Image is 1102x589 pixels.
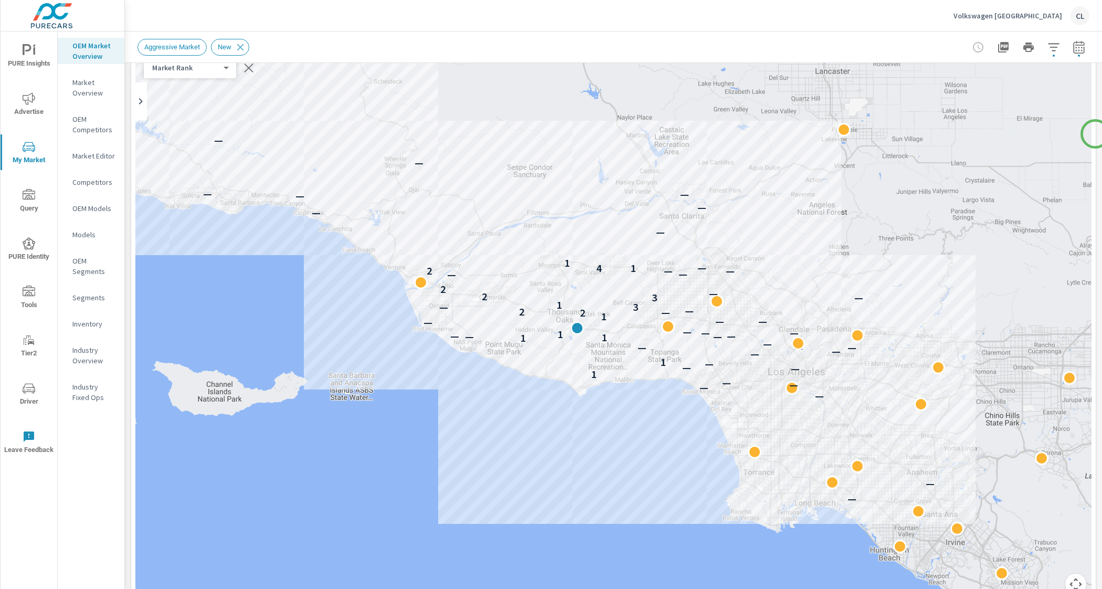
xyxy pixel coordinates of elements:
[638,341,647,354] p: —
[591,368,597,381] p: 1
[789,378,798,391] p: —
[727,330,736,342] p: —
[72,319,116,329] p: Inventory
[847,341,856,354] p: —
[953,11,1062,20] p: Volkswagen [GEOGRAPHIC_DATA]
[312,206,321,219] p: —
[4,141,54,166] span: My Market
[482,290,488,303] p: 2
[58,253,124,279] div: OEM Segments
[680,188,689,201] p: —
[415,156,423,169] p: —
[58,174,124,190] div: Competitors
[519,306,525,318] p: 2
[58,379,124,405] div: Industry Fixed Ops
[1071,6,1089,25] div: CL
[72,114,116,135] p: OEM Competitors
[520,332,526,344] p: 1
[700,381,708,394] p: —
[72,77,116,98] p: Market Overview
[1043,37,1064,58] button: Apply Filters
[58,227,124,243] div: Models
[58,290,124,306] div: Segments
[701,327,710,339] p: —
[705,357,714,370] p: —
[423,316,432,329] p: —
[144,63,228,73] div: Total Market Sales
[4,286,54,311] span: Tools
[58,316,124,332] div: Inventory
[211,39,249,56] div: New
[601,310,607,323] p: 1
[4,334,54,360] span: Tier2
[596,262,602,275] p: 4
[4,44,54,70] span: PURE Insights
[72,229,116,240] p: Models
[656,226,665,238] p: —
[4,189,54,215] span: Query
[58,75,124,101] div: Market Overview
[447,268,456,281] p: —
[58,148,124,164] div: Market Editor
[427,265,432,277] p: 2
[726,265,735,277] p: —
[722,376,731,389] p: —
[72,292,116,303] p: Segments
[682,361,691,374] p: —
[660,356,666,369] p: 1
[72,151,116,161] p: Market Editor
[152,63,219,72] p: Market Rank
[993,37,1014,58] button: "Export Report to PDF"
[758,315,767,328] p: —
[4,430,54,456] span: Leave Feedback
[58,201,124,216] div: OEM Models
[652,291,658,304] p: 3
[661,306,670,319] p: —
[556,299,562,311] p: 1
[58,38,124,64] div: OEM Market Overview
[854,291,863,304] p: —
[439,301,448,313] p: —
[685,304,694,317] p: —
[138,43,206,51] span: Aggressive Market
[791,362,800,375] p: —
[763,338,772,350] p: —
[790,327,799,339] p: —
[633,301,639,313] p: 3
[450,330,459,342] p: —
[713,330,722,343] p: —
[1,31,57,466] div: nav menu
[697,201,706,214] p: —
[697,261,706,274] p: —
[58,111,124,138] div: OEM Competitors
[295,189,304,202] p: —
[211,43,238,51] span: New
[564,257,570,269] p: 1
[72,40,116,61] p: OEM Market Overview
[794,342,803,354] p: —
[214,134,223,146] p: —
[72,203,116,214] p: OEM Models
[72,345,116,366] p: Industry Overview
[1018,37,1039,58] button: Print Report
[4,237,54,263] span: PURE Identity
[1068,37,1089,58] button: Select Date Range
[847,492,856,505] p: —
[630,262,636,275] p: 1
[832,345,841,357] p: —
[715,315,724,328] p: —
[709,287,718,299] p: —
[557,328,563,341] p: 1
[926,477,935,490] p: —
[601,331,607,344] p: 1
[440,283,446,296] p: 2
[683,325,692,338] p: —
[72,256,116,277] p: OEM Segments
[679,268,687,280] p: —
[72,177,116,187] p: Competitors
[750,348,759,360] p: —
[580,307,586,319] p: 2
[664,265,673,277] p: —
[4,92,54,118] span: Advertise
[72,382,116,403] p: Industry Fixed Ops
